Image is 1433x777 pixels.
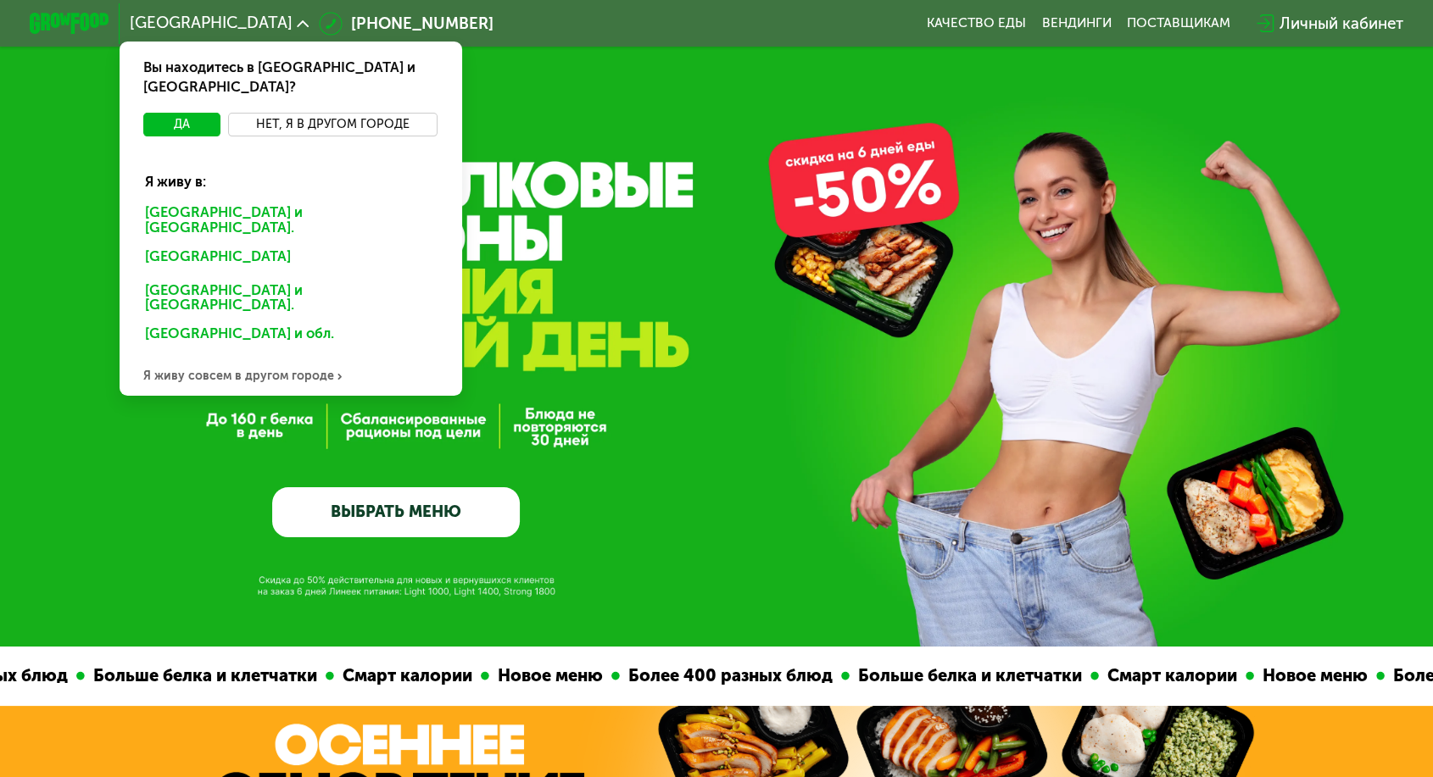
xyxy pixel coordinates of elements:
button: Да [143,113,220,136]
div: [GEOGRAPHIC_DATA] и [GEOGRAPHIC_DATA]. [131,199,450,241]
div: [GEOGRAPHIC_DATA] и обл. [131,320,442,352]
div: Я живу совсем в другом городе [120,356,462,396]
div: Новое меню [449,663,571,689]
div: Вы находитесь в [GEOGRAPHIC_DATA] и [GEOGRAPHIC_DATA]? [120,42,462,113]
div: Смарт калории [293,663,440,689]
div: Смарт калории [1058,663,1205,689]
div: Больше белка и клетчатки [809,663,1050,689]
div: Более 400 разных блюд [579,663,800,689]
div: Личный кабинет [1280,12,1403,36]
span: [GEOGRAPHIC_DATA] [130,15,293,31]
div: [GEOGRAPHIC_DATA] и [GEOGRAPHIC_DATA]. [131,277,450,319]
a: Вендинги [1042,15,1112,31]
div: Я живу в: [131,156,450,191]
div: Больше белка и клетчатки [44,663,285,689]
button: Нет, я в другом городе [228,113,438,136]
a: ВЫБРАТЬ МЕНЮ [272,487,520,537]
a: Качество еды [927,15,1026,31]
a: [PHONE_NUMBER] [319,12,493,36]
div: поставщикам [1127,15,1230,31]
div: Новое меню [1213,663,1335,689]
div: [GEOGRAPHIC_DATA] [131,243,442,275]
